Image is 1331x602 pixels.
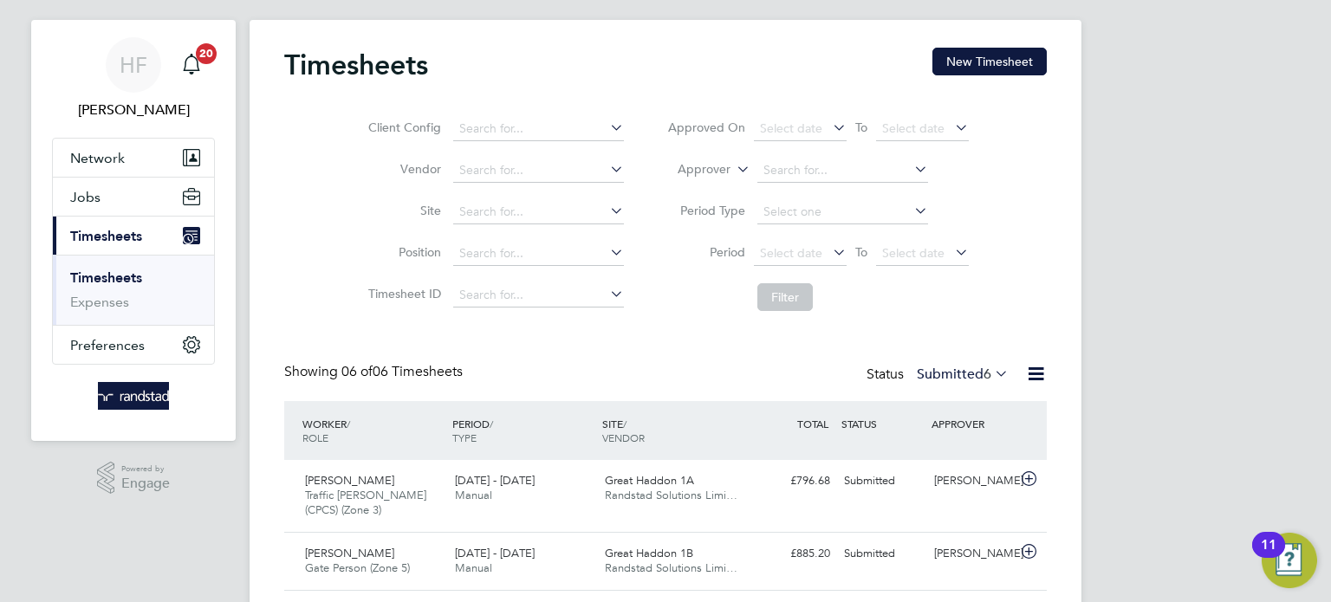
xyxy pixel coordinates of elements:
[837,467,927,495] div: Submitted
[305,473,394,488] span: [PERSON_NAME]
[882,120,945,136] span: Select date
[70,228,142,244] span: Timesheets
[363,120,441,135] label: Client Config
[453,283,624,307] input: Search for...
[305,560,410,575] span: Gate Person (Zone 5)
[837,408,927,439] div: STATUS
[882,245,945,261] span: Select date
[927,467,1017,495] div: [PERSON_NAME]
[70,189,101,205] span: Jobs
[927,540,1017,568] div: [PERSON_NAME]
[52,382,215,410] a: Go to home page
[363,161,441,177] label: Vendor
[667,120,745,135] label: Approved On
[53,139,214,177] button: Network
[363,203,441,218] label: Site
[455,488,492,502] span: Manual
[121,462,170,476] span: Powered by
[453,200,624,224] input: Search for...
[837,540,927,568] div: Submitted
[98,382,170,410] img: randstad-logo-retina.png
[747,540,837,568] div: £885.20
[598,408,748,453] div: SITE
[605,560,737,575] span: Randstad Solutions Limi…
[623,417,627,430] span: /
[284,363,466,381] div: Showing
[602,430,645,444] span: VENDOR
[305,488,426,517] span: Traffic [PERSON_NAME] (CPCS) (Zone 3)
[302,430,328,444] span: ROLE
[453,117,624,141] input: Search for...
[70,294,129,310] a: Expenses
[347,417,350,430] span: /
[196,43,217,64] span: 20
[757,159,928,183] input: Search for...
[605,546,693,560] span: Great Haddon 1B
[53,217,214,255] button: Timesheets
[341,363,463,380] span: 06 Timesheets
[31,20,236,441] nav: Main navigation
[53,178,214,216] button: Jobs
[363,286,441,301] label: Timesheet ID
[850,241,873,263] span: To
[455,560,492,575] span: Manual
[363,244,441,260] label: Position
[455,473,535,488] span: [DATE] - [DATE]
[850,116,873,139] span: To
[305,546,394,560] span: [PERSON_NAME]
[70,150,125,166] span: Network
[760,245,822,261] span: Select date
[867,363,1012,387] div: Status
[53,326,214,364] button: Preferences
[605,473,694,488] span: Great Haddon 1A
[453,242,624,266] input: Search for...
[97,462,171,495] a: Powered byEngage
[448,408,598,453] div: PERIOD
[757,283,813,311] button: Filter
[927,408,1017,439] div: APPROVER
[298,408,448,453] div: WORKER
[747,467,837,495] div: £796.68
[121,476,170,491] span: Engage
[490,417,493,430] span: /
[70,337,145,353] span: Preferences
[52,37,215,120] a: HF[PERSON_NAME]
[667,203,745,218] label: Period Type
[667,244,745,260] label: Period
[653,161,730,178] label: Approver
[53,255,214,325] div: Timesheets
[1262,533,1317,588] button: Open Resource Center, 11 new notifications
[932,48,1047,75] button: New Timesheet
[174,37,209,93] a: 20
[1261,545,1276,567] div: 11
[284,48,428,82] h2: Timesheets
[797,417,828,430] span: TOTAL
[757,200,928,224] input: Select one
[452,430,477,444] span: TYPE
[120,54,147,76] span: HF
[52,100,215,120] span: Hollie Furby
[455,546,535,560] span: [DATE] - [DATE]
[984,366,991,383] span: 6
[341,363,373,380] span: 06 of
[453,159,624,183] input: Search for...
[70,269,142,286] a: Timesheets
[605,488,737,502] span: Randstad Solutions Limi…
[917,366,1009,383] label: Submitted
[760,120,822,136] span: Select date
